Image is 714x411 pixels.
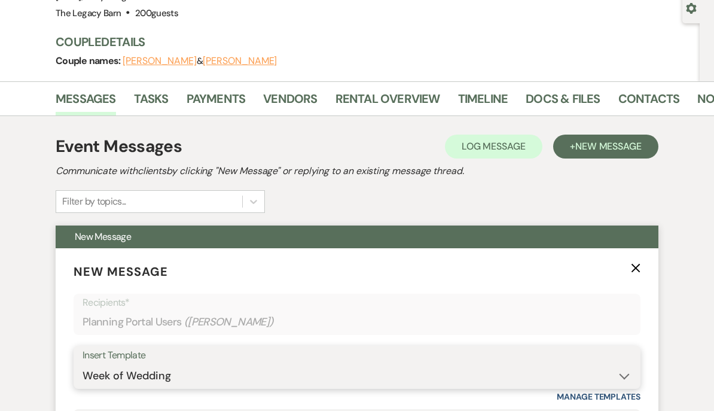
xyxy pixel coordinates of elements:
[62,194,126,209] div: Filter by topics...
[618,89,680,115] a: Contacts
[462,140,526,153] span: Log Message
[56,164,658,178] h2: Communicate with clients by clicking "New Message" or replying to an existing message thread.
[557,391,640,402] a: Manage Templates
[134,89,169,115] a: Tasks
[56,54,123,67] span: Couple names:
[553,135,658,159] button: +New Message
[56,89,116,115] a: Messages
[56,7,121,19] span: The Legacy Barn
[575,140,642,153] span: New Message
[83,295,631,310] p: Recipients*
[56,34,688,50] h3: Couple Details
[184,314,274,330] span: ( [PERSON_NAME] )
[83,310,631,334] div: Planning Portal Users
[74,264,168,279] span: New Message
[123,55,277,67] span: &
[187,89,246,115] a: Payments
[335,89,440,115] a: Rental Overview
[445,135,542,159] button: Log Message
[458,89,508,115] a: Timeline
[83,347,631,364] div: Insert Template
[123,56,197,66] button: [PERSON_NAME]
[56,134,182,159] h1: Event Messages
[203,56,277,66] button: [PERSON_NAME]
[526,89,600,115] a: Docs & Files
[686,2,697,13] button: Open lead details
[263,89,317,115] a: Vendors
[135,7,178,19] span: 200 guests
[75,230,131,243] span: New Message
